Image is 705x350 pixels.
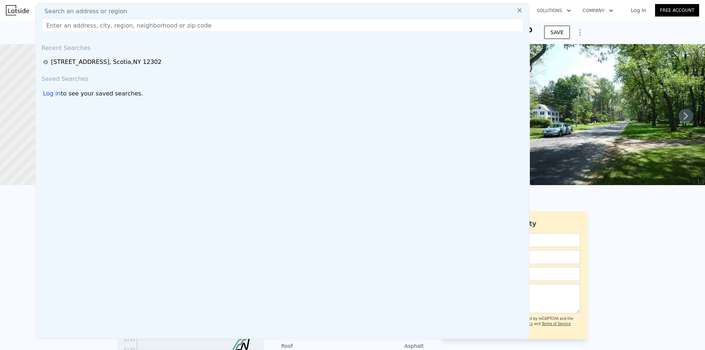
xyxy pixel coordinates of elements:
a: Terms of Service [542,322,571,326]
div: Log in [43,89,61,98]
button: Company [577,4,619,17]
span: Search an address or region [39,7,127,16]
img: Lotside [6,5,29,15]
button: Solutions [531,4,577,17]
a: Free Account [655,4,699,17]
div: Recent Searches [39,38,526,55]
button: SAVE [544,26,570,39]
div: Asphalt [352,342,424,350]
span: to see your saved searches. [61,89,143,98]
div: Saved Searches [39,69,526,86]
div: [STREET_ADDRESS] , Scotia , NY 12302 [51,58,162,66]
a: [STREET_ADDRESS], Scotia,NY 12302 [43,58,524,66]
div: Roof [281,342,352,350]
button: Show Options [573,25,587,40]
div: This site is protected by reCAPTCHA and the Google and apply. [495,316,580,332]
input: Enter an address, city, region, neighborhood or zip code [41,19,523,32]
a: Log In [622,7,655,14]
tspan: $155 [124,337,135,342]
